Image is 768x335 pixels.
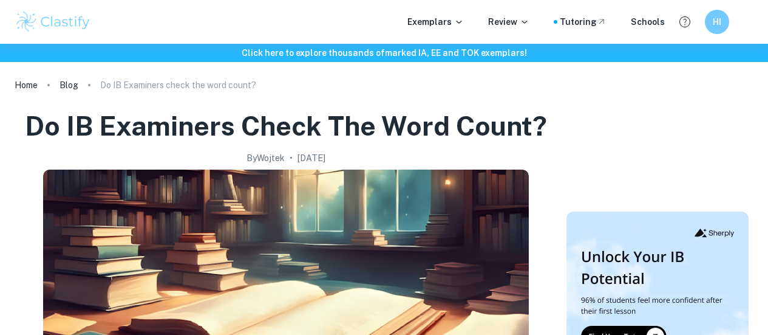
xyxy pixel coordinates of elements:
button: Help and Feedback [675,12,695,32]
p: Review [488,15,529,29]
a: Tutoring [560,15,607,29]
button: HI [705,10,729,34]
p: Do IB Examiners check the word count? [100,78,256,92]
p: • [290,151,293,165]
h1: Do IB Examiners check the word count? [25,108,547,144]
img: Clastify logo [15,10,92,34]
a: Blog [59,77,78,94]
a: Schools [631,15,665,29]
h2: [DATE] [297,151,325,165]
h6: HI [710,15,724,29]
a: Home [15,77,38,94]
p: Exemplars [407,15,464,29]
h2: By Wojtek [246,151,285,165]
h6: Click here to explore thousands of marked IA, EE and TOK exemplars ! [2,46,766,60]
